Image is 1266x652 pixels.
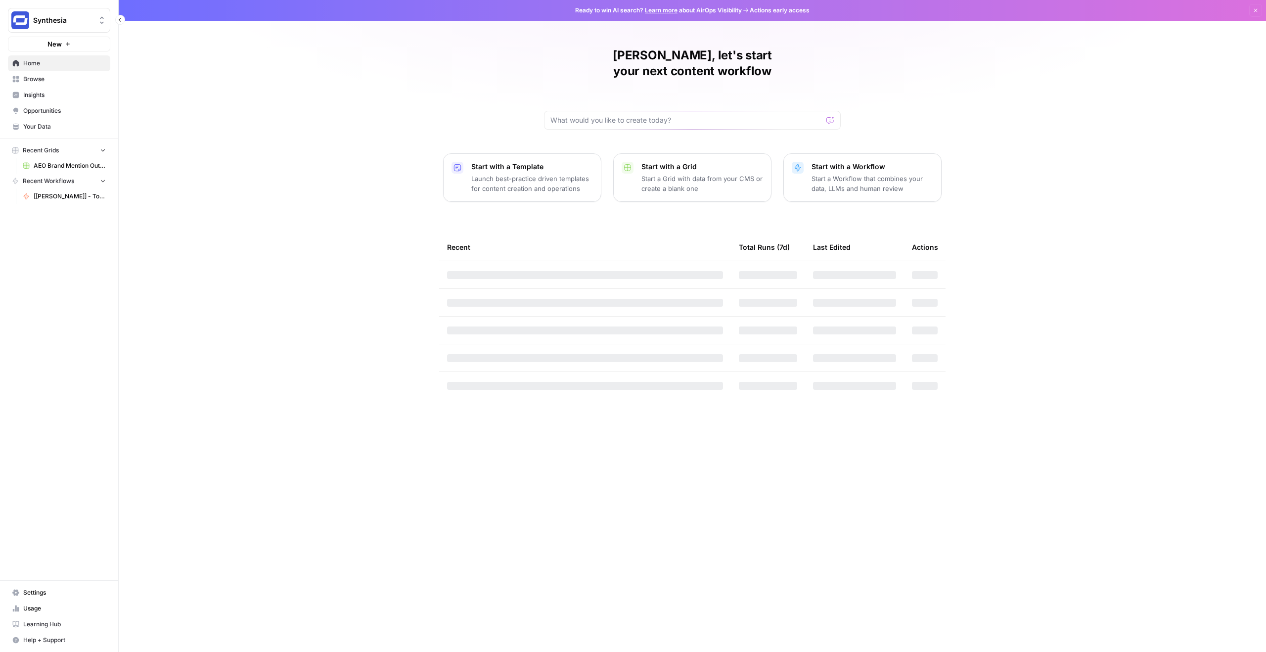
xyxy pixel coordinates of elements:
[23,75,106,84] span: Browse
[23,620,106,629] span: Learning Hub
[47,39,62,49] span: New
[23,91,106,99] span: Insights
[550,115,822,125] input: What would you like to create today?
[813,233,851,261] div: Last Edited
[23,588,106,597] span: Settings
[8,601,110,616] a: Usage
[11,11,29,29] img: Synthesia Logo
[23,146,59,155] span: Recent Grids
[739,233,790,261] div: Total Runs (7d)
[8,71,110,87] a: Browse
[447,233,723,261] div: Recent
[641,174,763,193] p: Start a Grid with data from your CMS or create a blank one
[812,174,933,193] p: Start a Workflow that combines your data, LLMs and human review
[8,8,110,33] button: Workspace: Synthesia
[23,177,74,186] span: Recent Workflows
[443,153,601,202] button: Start with a TemplateLaunch best-practice driven templates for content creation and operations
[18,158,110,174] a: AEO Brand Mention Outreach - [PERSON_NAME]
[613,153,771,202] button: Start with a GridStart a Grid with data from your CMS or create a blank one
[34,192,106,201] span: [[PERSON_NAME]] - Tools & Features Pages Refreshe - [MAIN WORKFLOW]
[912,233,938,261] div: Actions
[8,55,110,71] a: Home
[641,162,763,172] p: Start with a Grid
[8,632,110,648] button: Help + Support
[8,103,110,119] a: Opportunities
[544,47,841,79] h1: [PERSON_NAME], let's start your next content workflow
[8,616,110,632] a: Learning Hub
[471,162,593,172] p: Start with a Template
[575,6,742,15] span: Ready to win AI search? about AirOps Visibility
[645,6,678,14] a: Learn more
[8,37,110,51] button: New
[18,188,110,204] a: [[PERSON_NAME]] - Tools & Features Pages Refreshe - [MAIN WORKFLOW]
[8,119,110,135] a: Your Data
[33,15,93,25] span: Synthesia
[783,153,942,202] button: Start with a WorkflowStart a Workflow that combines your data, LLMs and human review
[23,59,106,68] span: Home
[23,106,106,115] span: Opportunities
[34,161,106,170] span: AEO Brand Mention Outreach - [PERSON_NAME]
[8,174,110,188] button: Recent Workflows
[8,87,110,103] a: Insights
[471,174,593,193] p: Launch best-practice driven templates for content creation and operations
[23,604,106,613] span: Usage
[812,162,933,172] p: Start with a Workflow
[8,143,110,158] button: Recent Grids
[8,585,110,601] a: Settings
[23,636,106,645] span: Help + Support
[750,6,810,15] span: Actions early access
[23,122,106,131] span: Your Data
